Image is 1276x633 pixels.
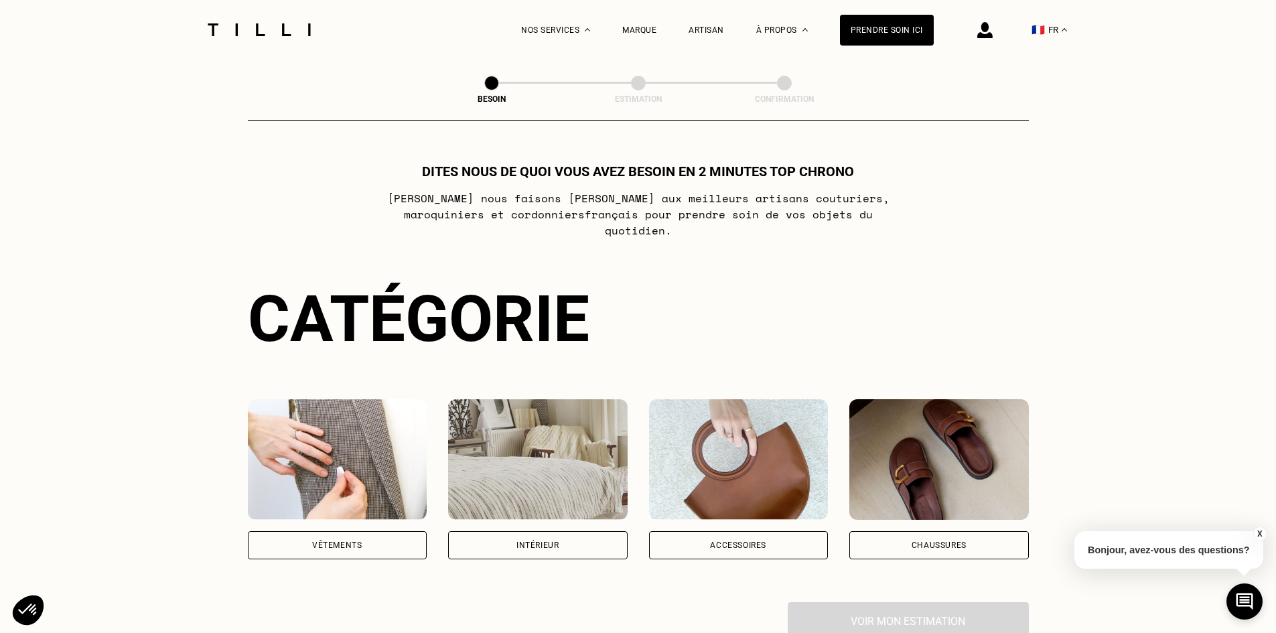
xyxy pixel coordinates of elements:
[1253,526,1266,541] button: X
[710,541,766,549] div: Accessoires
[312,541,362,549] div: Vêtements
[422,163,854,180] h1: Dites nous de quoi vous avez besoin en 2 minutes top chrono
[689,25,724,35] a: Artisan
[1032,23,1045,36] span: 🇫🇷
[248,281,1029,356] div: Catégorie
[1062,28,1067,31] img: menu déroulant
[248,399,427,520] img: Vêtements
[802,28,808,31] img: Menu déroulant à propos
[516,541,559,549] div: Intérieur
[717,94,851,104] div: Confirmation
[571,94,705,104] div: Estimation
[649,399,829,520] img: Accessoires
[1074,531,1263,569] p: Bonjour, avez-vous des questions?
[448,399,628,520] img: Intérieur
[425,94,559,104] div: Besoin
[849,399,1029,520] img: Chaussures
[840,15,934,46] a: Prendre soin ici
[372,190,904,238] p: [PERSON_NAME] nous faisons [PERSON_NAME] aux meilleurs artisans couturiers , maroquiniers et cord...
[203,23,315,36] img: Logo du service de couturière Tilli
[585,28,590,31] img: Menu déroulant
[977,22,993,38] img: icône connexion
[912,541,967,549] div: Chaussures
[622,25,656,35] a: Marque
